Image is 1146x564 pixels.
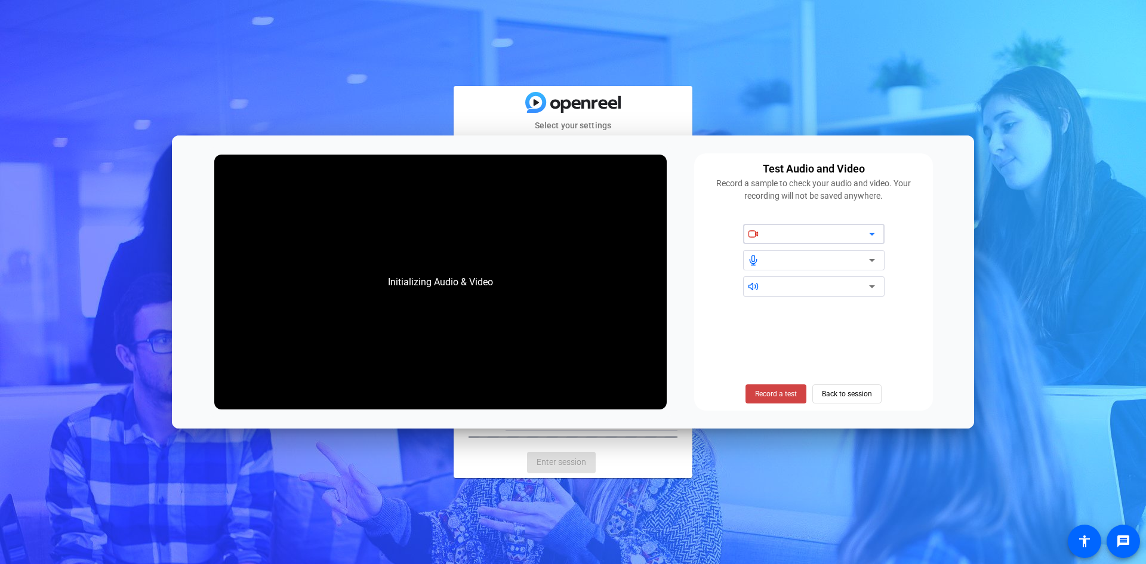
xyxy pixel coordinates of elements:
div: Test Audio and Video [763,161,865,177]
span: Record a test [755,389,797,399]
div: Record a sample to check your audio and video. Your recording will not be saved anywhere. [701,177,926,202]
span: Back to session [822,383,872,405]
mat-icon: message [1116,534,1130,548]
img: blue-gradient.svg [525,92,621,113]
div: Initializing Audio & Video [376,263,505,301]
button: Back to session [812,384,882,403]
mat-icon: accessibility [1077,534,1092,548]
mat-card-subtitle: Select your settings [454,119,692,132]
button: Record a test [745,384,806,403]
